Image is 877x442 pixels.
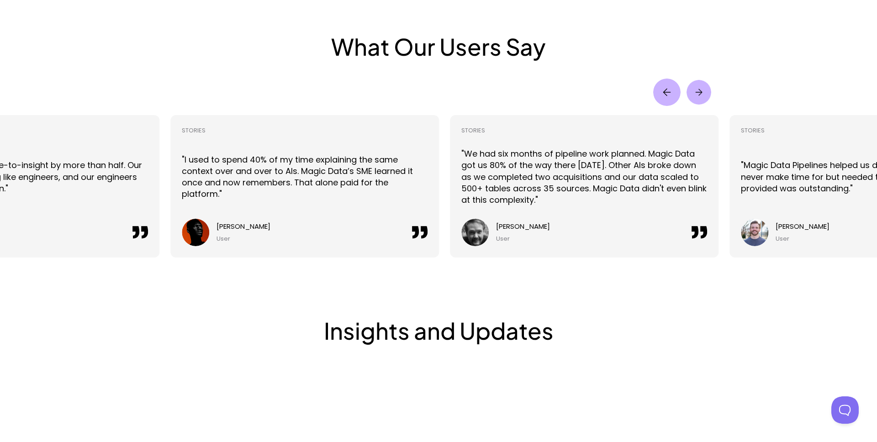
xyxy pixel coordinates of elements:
[266,33,611,60] h2: What Our Users Say
[687,80,711,105] img: Next Arrow
[496,221,550,231] p: [PERSON_NAME]
[461,148,707,205] p: "We had six months of pipeline work planned. Magic Data got us 80% of the way there [DATE]. Other...
[266,317,611,344] h2: Insights and Updates
[182,126,206,135] p: STORIES
[653,79,681,106] img: Back Arrow
[182,154,428,200] p: "I used to spend 40% of my time explaining the same context over and over to AIs. Magic Data’s SM...
[217,221,270,231] p: [PERSON_NAME]
[217,235,230,243] p: User
[653,79,681,106] button: Previous
[831,396,859,424] iframe: Toggle Customer Support
[461,126,485,135] p: STORIES
[687,80,711,105] button: Next
[776,221,829,231] p: [PERSON_NAME]
[776,235,789,243] p: User
[496,235,510,243] p: User
[741,126,765,135] p: STORIES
